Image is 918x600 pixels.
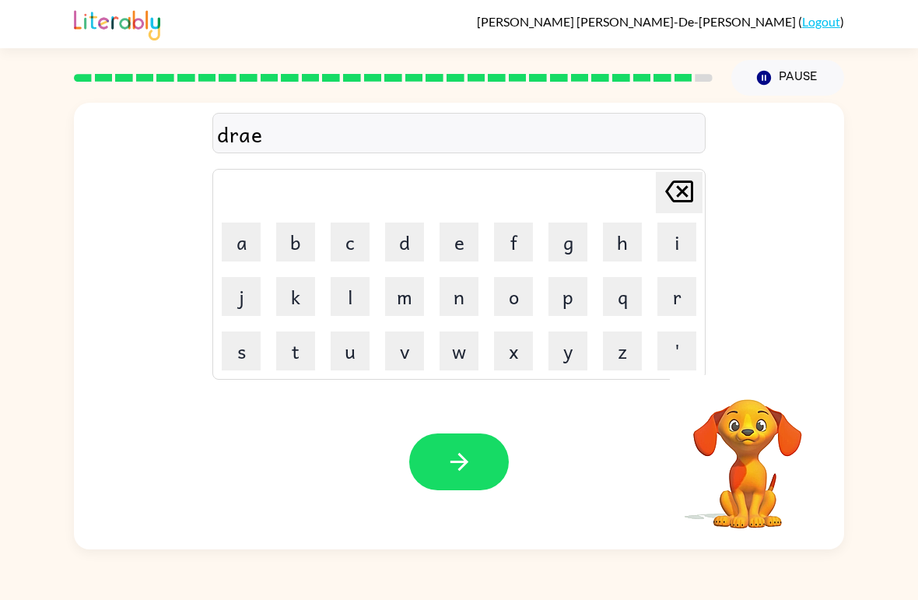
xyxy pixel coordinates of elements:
[217,118,701,150] div: drae
[731,60,844,96] button: Pause
[276,223,315,261] button: b
[440,277,478,316] button: n
[657,223,696,261] button: i
[477,14,798,29] span: [PERSON_NAME] [PERSON_NAME]-De-[PERSON_NAME]
[74,6,160,40] img: Literably
[331,332,370,370] button: u
[548,332,587,370] button: y
[385,223,424,261] button: d
[802,14,840,29] a: Logout
[222,332,261,370] button: s
[331,277,370,316] button: l
[657,332,696,370] button: '
[440,223,478,261] button: e
[548,223,587,261] button: g
[477,14,844,29] div: ( )
[657,277,696,316] button: r
[548,277,587,316] button: p
[494,223,533,261] button: f
[603,277,642,316] button: q
[276,277,315,316] button: k
[440,332,478,370] button: w
[385,277,424,316] button: m
[603,332,642,370] button: z
[276,332,315,370] button: t
[494,277,533,316] button: o
[222,277,261,316] button: j
[494,332,533,370] button: x
[385,332,424,370] button: v
[670,375,825,531] video: Your browser must support playing .mp4 files to use Literably. Please try using another browser.
[603,223,642,261] button: h
[331,223,370,261] button: c
[222,223,261,261] button: a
